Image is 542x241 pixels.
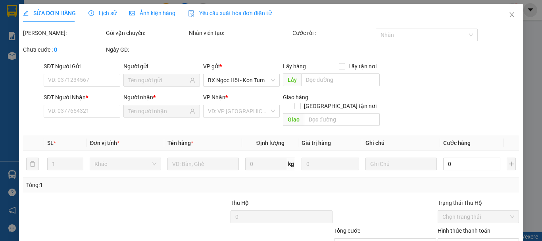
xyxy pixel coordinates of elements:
[106,45,187,54] div: Ngày GD:
[7,8,19,16] span: Gửi:
[302,140,331,146] span: Giá trị hàng
[67,53,78,62] span: CC :
[128,76,188,85] input: Tên người gửi
[68,8,87,16] span: Nhận:
[438,199,519,207] div: Trạng thái Thu Hộ
[203,94,225,100] span: VP Nhận
[230,200,248,206] span: Thu Hộ
[362,135,440,151] th: Ghi chú
[23,10,76,16] span: SỬA ĐƠN HÀNG
[509,12,515,18] span: close
[208,74,275,86] span: BX Ngọc Hồi - Kon Tum
[256,140,284,146] span: Định lượng
[26,181,210,189] div: Tổng: 1
[292,29,374,37] div: Cước rồi :
[365,158,437,170] input: Ghi Chú
[345,62,379,71] span: Lấy tận nơi
[300,102,379,110] span: [GEOGRAPHIC_DATA] tận nơi
[301,73,379,86] input: Dọc đường
[68,35,132,46] div: 0879170677
[442,211,514,223] span: Chọn trạng thái
[88,10,117,16] span: Lịch sử
[283,73,301,86] span: Lấy
[23,10,29,16] span: edit
[443,140,471,146] span: Cước hàng
[67,51,133,62] div: 500.000
[188,10,272,16] span: Yêu cầu xuất hóa đơn điện tử
[167,140,193,146] span: Tên hàng
[94,158,156,170] span: Khác
[190,77,195,83] span: user
[106,29,187,37] div: Gói vận chuyển:
[44,62,120,71] div: SĐT Người Gửi
[26,158,39,170] button: delete
[129,10,175,16] span: Ảnh kiện hàng
[167,158,239,170] input: VD: Bàn, Ghế
[129,10,135,16] span: picture
[501,4,523,26] button: Close
[90,140,119,146] span: Đơn vị tính
[190,108,195,114] span: user
[7,35,62,46] div: 0869066416
[123,62,200,71] div: Người gửi
[283,113,304,126] span: Giao
[123,93,200,102] div: Người nhận
[7,26,62,35] div: A MƯỜI
[283,63,306,69] span: Lấy hàng
[507,158,516,170] button: plus
[189,29,291,37] div: Nhân viên tạo:
[68,26,132,35] div: HỒI
[304,113,379,126] input: Dọc đường
[287,158,295,170] span: kg
[68,7,132,26] div: VP An Sương
[47,140,54,146] span: SL
[128,107,188,116] input: Tên người nhận
[23,45,104,54] div: Chưa cước :
[7,7,62,26] div: BX Ngọc Hồi - Kon Tum
[283,94,308,100] span: Giao hàng
[302,158,359,170] input: 0
[54,46,57,53] b: 0
[203,62,280,71] div: VP gửi
[23,29,104,37] div: [PERSON_NAME]:
[334,228,360,234] span: Tổng cước
[88,10,94,16] span: clock-circle
[188,10,194,17] img: icon
[438,228,490,234] label: Hình thức thanh toán
[44,93,120,102] div: SĐT Người Nhận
